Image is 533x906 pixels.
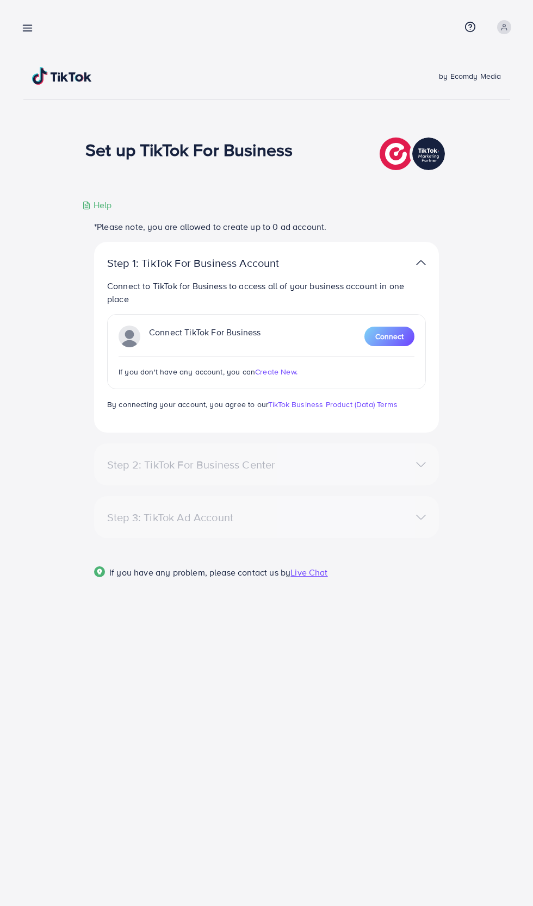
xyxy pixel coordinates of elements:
span: If you have any problem, please contact us by [109,566,290,578]
p: Connect to TikTok for Business to access all of your business account in one place [107,279,426,305]
p: Step 1: TikTok For Business Account [107,257,314,270]
h1: Set up TikTok For Business [85,139,293,160]
img: TikTok [32,67,92,85]
span: If you don't have any account, you can [119,366,255,377]
a: TikTok Business Product (Data) Terms [268,399,398,410]
p: By connecting your account, you agree to our [107,398,426,411]
div: Help [82,199,112,211]
p: *Please note, you are allowed to create up to 0 ad account. [94,220,439,233]
img: TikTok partner [416,255,426,271]
span: by Ecomdy Media [439,71,501,82]
span: Create New. [255,366,298,377]
span: Connect [375,331,404,342]
button: Connect [364,327,414,346]
img: TikTok partner [380,135,448,173]
p: Connect TikTok For Business [149,326,261,347]
span: Live Chat [290,566,327,578]
img: TikTok partner [119,326,140,347]
img: Popup guide [94,566,105,577]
